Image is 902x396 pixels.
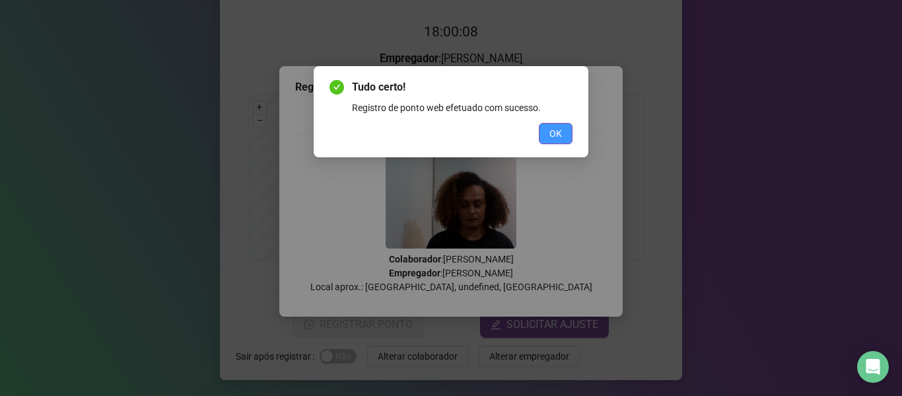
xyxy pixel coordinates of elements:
[539,123,572,144] button: OK
[857,351,889,383] div: Open Intercom Messenger
[330,80,344,95] span: check-circle
[352,100,572,115] div: Registro de ponto web efetuado com sucesso.
[352,79,572,95] span: Tudo certo!
[549,126,562,141] span: OK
